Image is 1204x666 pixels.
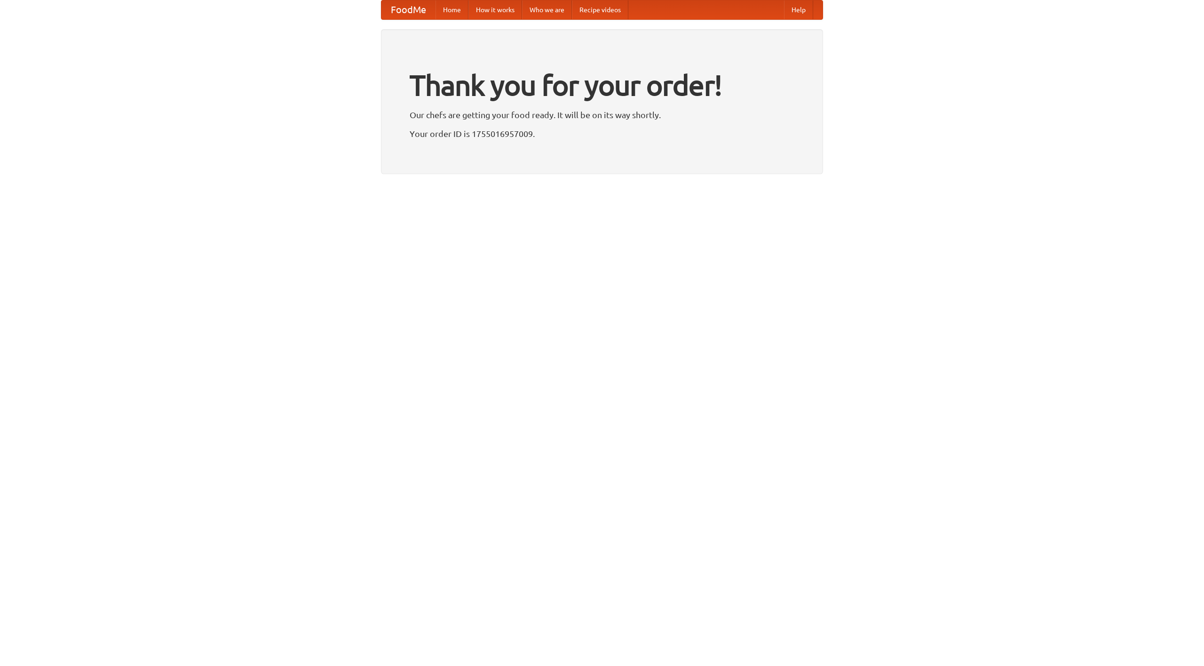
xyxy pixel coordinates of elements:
h1: Thank you for your order! [410,63,794,108]
a: Home [436,0,468,19]
a: Who we are [522,0,572,19]
p: Your order ID is 1755016957009. [410,127,794,141]
a: Help [784,0,813,19]
a: FoodMe [381,0,436,19]
p: Our chefs are getting your food ready. It will be on its way shortly. [410,108,794,122]
a: How it works [468,0,522,19]
a: Recipe videos [572,0,628,19]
